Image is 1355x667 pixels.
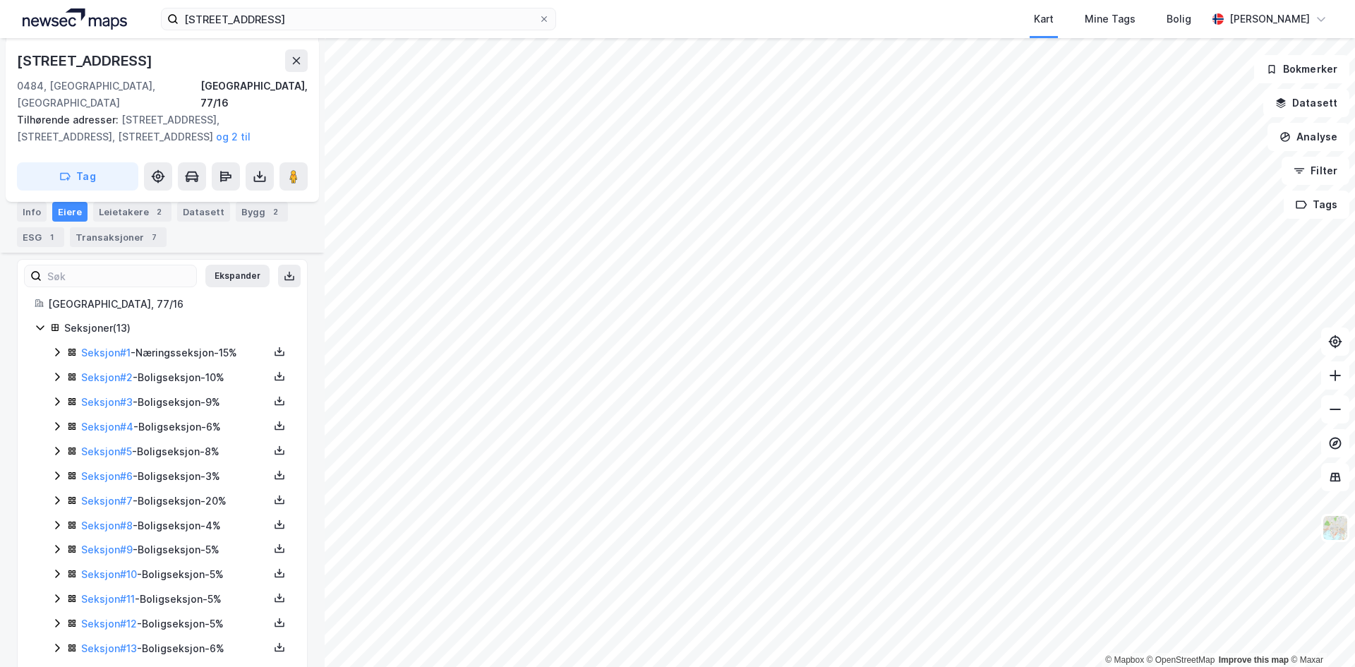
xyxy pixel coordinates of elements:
[81,419,269,435] div: - Boligseksjon - 6%
[64,320,290,337] div: Seksjoner ( 13 )
[236,202,288,222] div: Bygg
[81,344,269,361] div: - Næringsseksjon - 15%
[1267,123,1349,151] button: Analyse
[81,394,269,411] div: - Boligseksjon - 9%
[81,347,131,359] a: Seksjon#1
[81,495,133,507] a: Seksjon#7
[42,265,196,287] input: Søk
[1254,55,1349,83] button: Bokmerker
[52,202,88,222] div: Eiere
[81,640,269,657] div: - Boligseksjon - 6%
[268,205,282,219] div: 2
[81,396,133,408] a: Seksjon#3
[17,112,296,145] div: [STREET_ADDRESS], [STREET_ADDRESS], [STREET_ADDRESS]
[17,202,47,222] div: Info
[17,227,64,247] div: ESG
[17,114,121,126] span: Tilhørende adresser:
[1322,515,1349,541] img: Z
[81,468,269,485] div: - Boligseksjon - 3%
[177,202,230,222] div: Datasett
[1034,11,1054,28] div: Kart
[1147,655,1215,665] a: OpenStreetMap
[179,8,538,30] input: Søk på adresse, matrikkel, gårdeiere, leietakere eller personer
[81,493,269,510] div: - Boligseksjon - 20%
[81,541,269,558] div: - Boligseksjon - 5%
[81,566,269,583] div: - Boligseksjon - 5%
[81,371,133,383] a: Seksjon#2
[81,445,132,457] a: Seksjon#5
[70,227,167,247] div: Transaksjoner
[1085,11,1136,28] div: Mine Tags
[93,202,171,222] div: Leietakere
[1284,191,1349,219] button: Tags
[81,421,133,433] a: Seksjon#4
[81,470,133,482] a: Seksjon#6
[81,593,135,605] a: Seksjon#11
[17,78,200,112] div: 0484, [GEOGRAPHIC_DATA], [GEOGRAPHIC_DATA]
[81,369,269,386] div: - Boligseksjon - 10%
[152,205,166,219] div: 2
[1219,655,1289,665] a: Improve this map
[1229,11,1310,28] div: [PERSON_NAME]
[81,543,133,555] a: Seksjon#9
[1167,11,1191,28] div: Bolig
[81,618,137,630] a: Seksjon#12
[1284,599,1355,667] iframe: Chat Widget
[81,517,269,534] div: - Boligseksjon - 4%
[1282,157,1349,185] button: Filter
[1284,599,1355,667] div: Kontrollprogram for chat
[81,642,137,654] a: Seksjon#13
[48,296,290,313] div: [GEOGRAPHIC_DATA], 77/16
[147,230,161,244] div: 7
[81,443,269,460] div: - Boligseksjon - 8%
[81,591,269,608] div: - Boligseksjon - 5%
[44,230,59,244] div: 1
[81,615,269,632] div: - Boligseksjon - 5%
[1105,655,1144,665] a: Mapbox
[17,162,138,191] button: Tag
[81,568,137,580] a: Seksjon#10
[23,8,127,30] img: logo.a4113a55bc3d86da70a041830d287a7e.svg
[205,265,270,287] button: Ekspander
[17,49,155,72] div: [STREET_ADDRESS]
[200,78,308,112] div: [GEOGRAPHIC_DATA], 77/16
[1263,89,1349,117] button: Datasett
[81,519,133,531] a: Seksjon#8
